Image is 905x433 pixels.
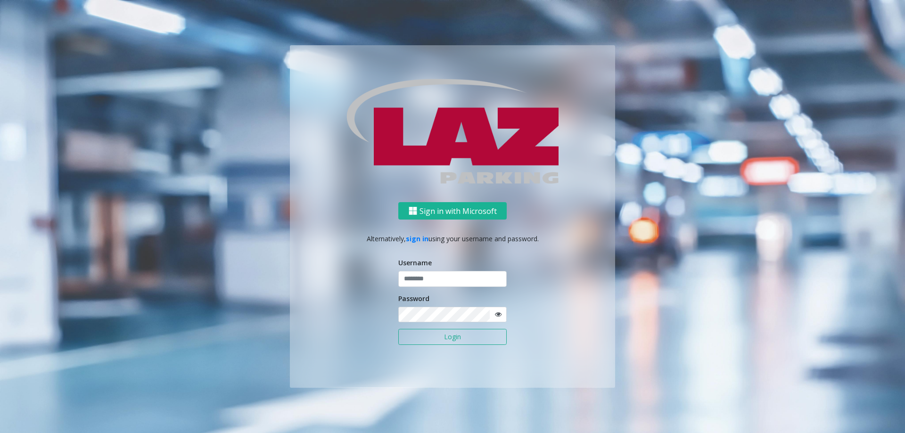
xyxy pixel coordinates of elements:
[398,294,429,303] label: Password
[398,329,507,345] button: Login
[398,258,432,268] label: Username
[299,234,606,244] p: Alternatively, using your username and password.
[406,234,428,243] a: sign in
[398,203,507,220] button: Sign in with Microsoft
